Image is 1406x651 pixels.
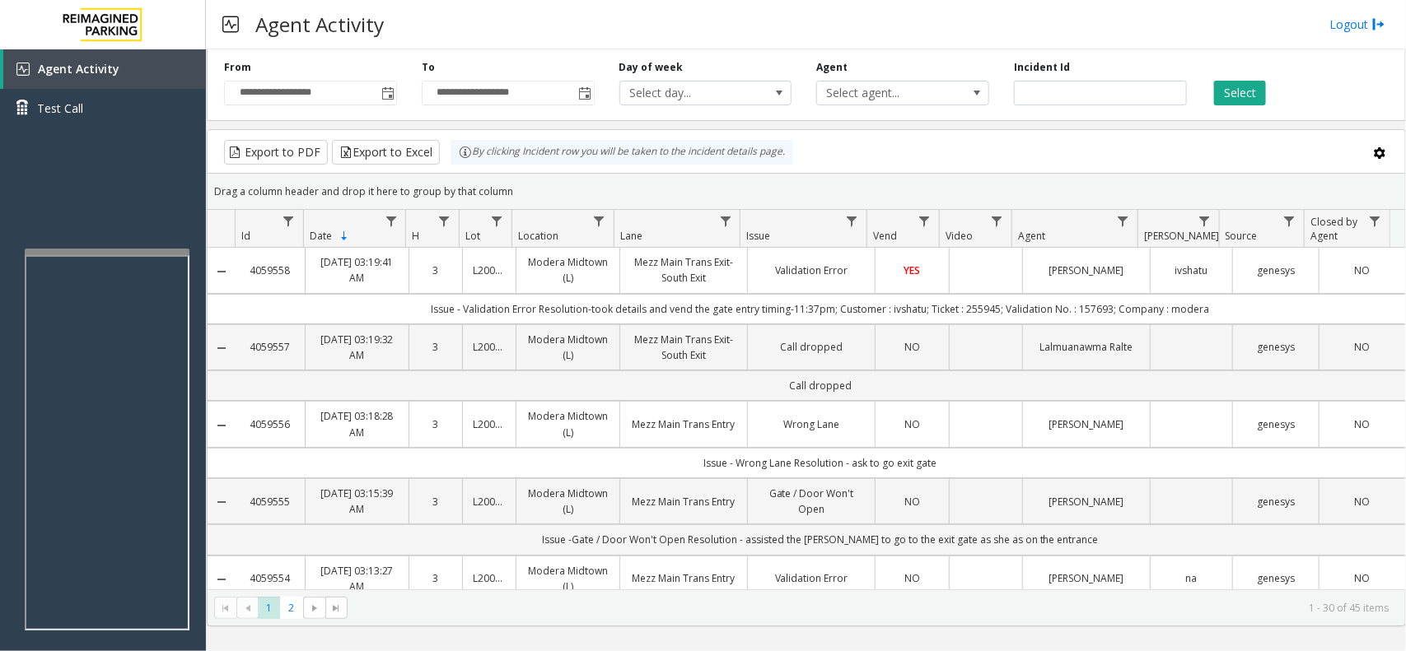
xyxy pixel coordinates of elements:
[419,263,452,278] a: 3
[1033,263,1140,278] a: [PERSON_NAME]
[459,146,472,159] img: infoIcon.svg
[1354,417,1370,431] span: NO
[224,140,328,165] button: Export to PDF
[1033,339,1140,355] a: Lalmuanawma Ralte
[904,417,920,431] span: NO
[1354,340,1370,354] span: NO
[630,494,737,509] a: Mezz Main Trans Entry
[224,60,251,75] label: From
[208,419,236,432] a: Collapse Details
[473,263,506,278] a: L20000500
[419,416,452,432] a: 3
[588,210,610,232] a: Location Filter Menu
[236,524,1405,555] td: Issue -Gate / Door Won't Open Resolution - assisted the [PERSON_NAME] to go to the exit gate as s...
[526,408,610,439] a: Modera Midtown (L)
[236,370,1405,401] td: Call dropped
[1329,494,1395,509] a: NO
[245,339,295,355] a: 4059557
[1112,210,1134,232] a: Agent Filter Menu
[885,570,938,586] a: NO
[37,100,83,117] span: Test Call
[758,263,865,278] a: Validation Error
[1243,339,1309,355] a: genesys
[904,340,920,354] span: NO
[278,210,300,232] a: Id Filter Menu
[747,229,771,243] span: Issue
[332,140,440,165] button: Export to Excel
[473,416,506,432] a: L20000500
[1329,263,1395,278] a: NO
[758,339,865,355] a: Call dropped
[208,573,236,586] a: Collapse Details
[315,408,399,439] a: [DATE] 03:18:28 AM
[357,601,1389,615] kendo-pager-info: 1 - 30 of 45 items
[315,563,399,594] a: [DATE] 03:13:27 AM
[208,265,236,278] a: Collapse Details
[419,494,452,509] a: 3
[758,486,865,517] a: Gate / Door Won't Open
[1033,494,1140,509] a: [PERSON_NAME]
[1161,570,1222,586] a: na
[310,229,332,243] span: Date
[714,210,736,232] a: Lane Filter Menu
[1329,416,1395,432] a: NO
[630,570,737,586] a: Mezz Main Trans Entry
[986,210,1008,232] a: Video Filter Menu
[208,177,1405,206] div: Drag a column header and drop it here to group by that column
[315,486,399,517] a: [DATE] 03:15:39 AM
[378,81,396,105] span: Toggle popup
[885,416,938,432] a: NO
[16,63,30,76] img: 'icon'
[1354,571,1370,585] span: NO
[419,339,452,355] a: 3
[1329,339,1395,355] a: NO
[946,229,973,243] span: Video
[904,571,920,585] span: NO
[3,49,206,89] a: Agent Activity
[236,294,1405,324] td: Issue - Validation Error Resolution-took details and vend the gate entry timing-11:37pm; Customer...
[1033,570,1140,586] a: [PERSON_NAME]
[526,486,610,517] a: Modera Midtown (L)
[913,210,936,232] a: Vend Filter Menu
[308,602,321,615] span: Go to the next page
[38,61,119,77] span: Agent Activity
[245,263,295,278] a: 4059558
[258,597,280,619] span: Page 1
[873,229,897,243] span: Vend
[885,263,938,278] a: YES
[222,4,239,44] img: pageIcon
[576,81,594,105] span: Toggle popup
[1354,263,1370,277] span: NO
[245,570,295,586] a: 4059554
[208,210,1405,589] div: Data table
[1243,494,1309,509] a: genesys
[247,4,392,44] h3: Agent Activity
[1372,16,1385,33] img: logout
[329,602,343,615] span: Go to the last page
[419,570,452,586] a: 3
[1243,263,1309,278] a: genesys
[1226,229,1258,243] span: Source
[526,254,610,286] a: Modera Midtown (L)
[303,597,325,620] span: Go to the next page
[1278,210,1301,232] a: Source Filter Menu
[245,494,295,509] a: 4059555
[422,60,435,75] label: To
[841,210,863,232] a: Issue Filter Menu
[1329,16,1385,33] a: Logout
[315,254,399,286] a: [DATE] 03:19:41 AM
[885,494,938,509] a: NO
[817,81,954,105] span: Select agent...
[1161,263,1222,278] a: ivshatu
[758,416,865,432] a: Wrong Lane
[245,416,295,432] a: 4059556
[473,494,506,509] a: L20000500
[1310,215,1357,243] span: Closed by Agent
[208,495,236,509] a: Collapse Details
[1243,570,1309,586] a: genesys
[526,563,610,594] a: Modera Midtown (L)
[315,332,399,363] a: [DATE] 03:19:32 AM
[1018,229,1045,243] span: Agent
[619,60,684,75] label: Day of week
[325,597,348,620] span: Go to the last page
